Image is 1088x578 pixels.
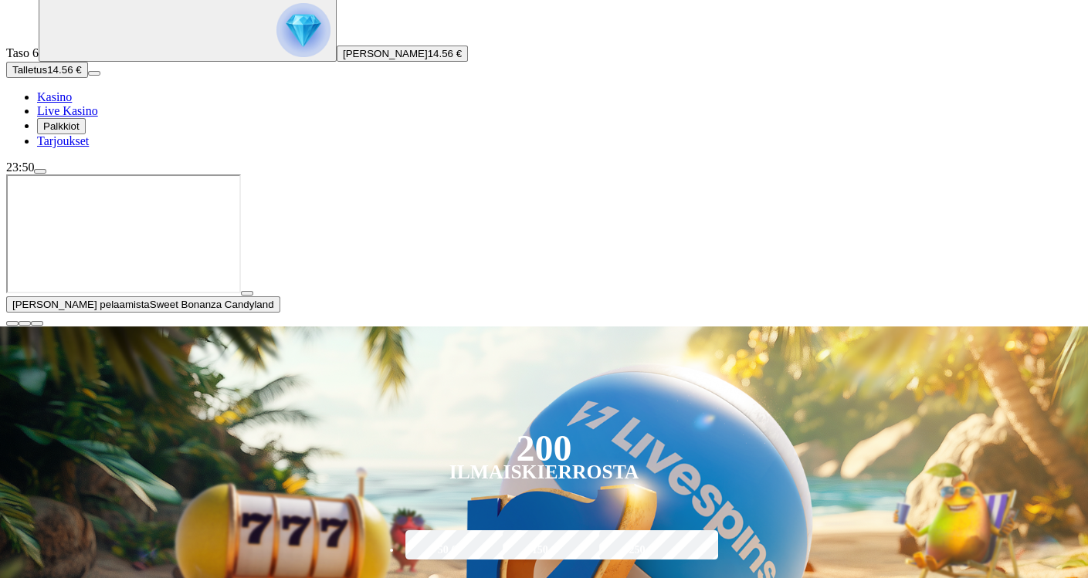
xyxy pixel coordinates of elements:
[449,463,639,482] div: Ilmaiskierrosta
[337,46,468,62] button: [PERSON_NAME]14.56 €
[241,291,253,296] button: play icon
[6,321,19,326] button: close icon
[6,174,241,293] iframe: Sweet Bonanza Candyland
[43,120,80,132] span: Palkkiot
[47,64,81,76] span: 14.56 €
[6,62,88,78] button: Talletusplus icon14.56 €
[516,439,571,458] div: 200
[12,64,47,76] span: Talletus
[343,48,428,59] span: [PERSON_NAME]
[37,104,98,117] span: Live Kasino
[150,299,274,310] span: Sweet Bonanza Candyland
[37,90,72,103] span: Kasino
[37,104,98,117] a: poker-chip iconLive Kasino
[12,299,150,310] span: [PERSON_NAME] pelaamista
[428,48,462,59] span: 14.56 €
[31,321,43,326] button: fullscreen icon
[37,118,86,134] button: reward iconPalkkiot
[595,528,686,573] label: 250 €
[499,528,590,573] label: 150 €
[276,3,330,57] img: reward progress
[37,134,89,147] a: gift-inverted iconTarjoukset
[37,134,89,147] span: Tarjoukset
[6,161,34,174] span: 23:50
[88,71,100,76] button: menu
[6,46,39,59] span: Taso 6
[19,321,31,326] button: chevron-down icon
[34,169,46,174] button: menu
[402,528,493,573] label: 50 €
[37,90,72,103] a: diamond iconKasino
[6,296,280,313] button: [PERSON_NAME] pelaamistaSweet Bonanza Candyland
